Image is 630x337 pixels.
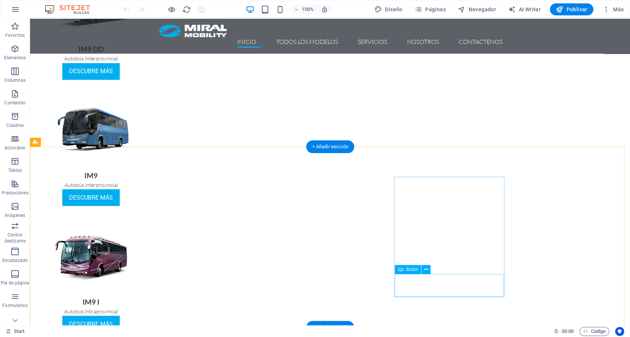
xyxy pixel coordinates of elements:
button: reload [182,5,191,14]
p: Tablas [8,167,22,173]
span: Navegador [458,6,496,13]
p: Formularios [2,302,27,308]
div: + Añadir sección [306,321,354,334]
button: Haz clic para salir del modo de previsualización y seguir editando [167,5,176,14]
button: Navegador [455,3,499,15]
button: Usercentrics [615,327,624,336]
p: Contenido [4,100,26,106]
span: Botón [406,267,418,272]
span: Más [602,6,624,13]
div: Diseño (Ctrl+Alt+Y) [371,3,406,15]
p: Elementos [4,55,26,61]
button: Páginas [412,3,449,15]
p: Prestaciones [2,190,28,196]
button: Más [599,3,627,15]
button: Publicar [550,3,594,15]
p: Columnas [5,77,26,83]
p: Cuadros [6,122,24,128]
span: : [567,328,568,334]
i: Al redimensionar, ajustar el nivel de zoom automáticamente para ajustarse al dispositivo elegido. [321,6,328,13]
img: Editor Logo [43,5,99,14]
p: Imágenes [5,212,25,218]
p: Pie de página [1,280,29,286]
button: Código [579,327,609,336]
button: AI Writer [505,3,544,15]
h6: 100% [302,5,314,14]
span: Código [583,327,606,336]
p: Favoritos [5,32,25,38]
span: AI Writer [508,6,541,13]
span: Páginas [415,6,446,13]
span: Publicar [556,6,588,13]
h6: Tiempo de la sesión [554,327,574,336]
button: Diseño [371,3,406,15]
span: 00 00 [562,327,573,336]
p: Encabezado [2,257,28,263]
div: + Añadir sección [306,140,354,153]
i: Volver a cargar página [182,5,191,14]
span: Diseño [374,6,403,13]
button: 100% [290,5,317,14]
p: Accordion [5,145,26,151]
a: Haz clic para cancelar la selección y doble clic para abrir páginas [6,327,25,336]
